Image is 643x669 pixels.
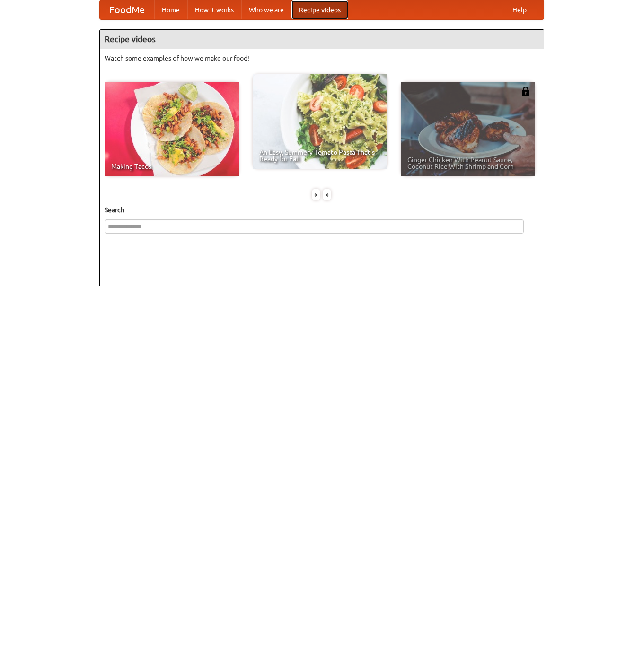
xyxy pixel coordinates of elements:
div: « [312,189,320,200]
a: Making Tacos [105,82,239,176]
a: Recipe videos [291,0,348,19]
p: Watch some examples of how we make our food! [105,53,539,63]
div: » [323,189,331,200]
img: 483408.png [521,87,530,96]
a: FoodMe [100,0,154,19]
a: Help [505,0,534,19]
a: How it works [187,0,241,19]
span: Making Tacos [111,163,232,170]
a: Who we are [241,0,291,19]
a: An Easy, Summery Tomato Pasta That's Ready for Fall [253,74,387,169]
h5: Search [105,205,539,215]
a: Home [154,0,187,19]
h4: Recipe videos [100,30,544,49]
span: An Easy, Summery Tomato Pasta That's Ready for Fall [259,149,380,162]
